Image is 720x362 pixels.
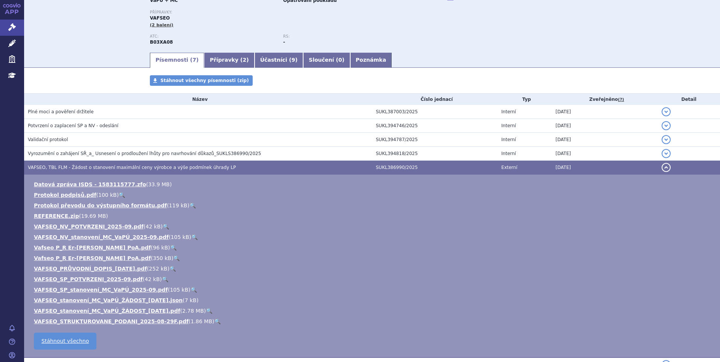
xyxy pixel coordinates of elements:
[28,165,236,170] span: VAFSEO, TBL FLM - Žádost o stanovení maximální ceny výrobce a výše podmínek úhrady LP
[34,213,79,219] a: REFERENCE.zip
[34,202,167,208] a: Protokol převodu do výstupního formátu.pdf
[149,266,168,272] span: 252 kB
[150,23,174,27] span: (2 balení)
[145,276,160,282] span: 42 kB
[658,94,720,105] th: Detail
[255,53,303,68] a: Účastníci (9)
[372,147,497,161] td: SUKL394818/2025
[169,266,176,272] a: 🔍
[34,333,96,350] a: Stáhnout všechno
[34,181,146,187] a: Datová zpráva ISDS - 1583115777.zfo
[189,202,196,208] a: 🔍
[34,297,712,304] li: ( )
[372,133,497,147] td: SUKL394787/2025
[150,40,173,45] strong: VADADUSTAT
[501,137,516,142] span: Interní
[171,234,189,240] span: 105 kB
[662,107,671,116] button: detail
[28,137,68,142] span: Validační protokol
[552,147,657,161] td: [DATE]
[34,297,183,303] a: VAFSEO_stanovení_MC_VaPÚ_ŽÁDOST_[DATE].json
[372,105,497,119] td: SUKL387003/2025
[618,97,624,102] abbr: (?)
[552,161,657,175] td: [DATE]
[34,245,151,251] a: Vafseo P_R Er-[PERSON_NAME] PoA.pdf
[34,244,712,251] li: ( )
[214,318,221,324] a: 🔍
[192,57,196,63] span: 7
[28,109,94,114] span: Plné moci a pověření držitele
[162,276,168,282] a: 🔍
[552,94,657,105] th: Zveřejněno
[662,163,671,172] button: detail
[552,133,657,147] td: [DATE]
[169,202,188,208] span: 119 kB
[146,224,161,230] span: 42 kB
[34,287,168,293] a: VAFSEO_SP_stanovení_MC_VaPÚ_2025-09.pdf
[34,318,712,325] li: ( )
[34,223,712,230] li: ( )
[34,202,712,209] li: ( )
[243,57,247,63] span: 2
[204,53,254,68] a: Přípravky (2)
[81,213,106,219] span: 19.69 MB
[153,255,171,261] span: 350 kB
[173,255,180,261] a: 🔍
[34,265,712,272] li: ( )
[283,34,409,39] p: RS:
[119,192,125,198] a: 🔍
[34,275,712,283] li: ( )
[34,224,143,230] a: VAFSEO_NV_POTVRZENI_2025-09.pdf
[497,94,552,105] th: Typ
[153,245,168,251] span: 96 kB
[24,94,372,105] th: Název
[34,233,712,241] li: ( )
[662,121,671,130] button: detail
[34,192,96,198] a: Protokol podpisů.pdf
[150,53,204,68] a: Písemnosti (7)
[303,53,350,68] a: Sloučení (0)
[28,123,118,128] span: Potvrzení o zaplacení SP a NV - odeslání
[372,161,497,175] td: SUKL386990/2025
[662,149,671,158] button: detail
[150,34,276,39] p: ATC:
[34,286,712,294] li: ( )
[191,318,212,324] span: 1.86 MB
[372,94,497,105] th: Číslo jednací
[34,191,712,199] li: ( )
[185,297,197,303] span: 7 kB
[34,318,189,324] a: VAFSEO_STRUKTUROVANE_PODANI_2025-08-29F.pdf
[283,40,285,45] strong: -
[182,308,204,314] span: 2.78 MB
[34,181,712,188] li: ( )
[170,287,188,293] span: 105 kB
[501,123,516,128] span: Interní
[501,165,517,170] span: Externí
[98,192,117,198] span: 100 kB
[34,266,147,272] a: VAFSEO_PRŮVODNÍ_DOPIS_[DATE].pdf
[206,308,212,314] a: 🔍
[191,234,198,240] a: 🔍
[350,53,392,68] a: Poznámka
[34,212,712,220] li: ( )
[191,287,197,293] a: 🔍
[34,307,712,315] li: ( )
[552,105,657,119] td: [DATE]
[34,234,169,240] a: VAFSEO_NV_stanovení_MC_VaPÚ_2025-09.pdf
[150,15,170,21] span: VAFSEO
[28,151,261,156] span: Vyrozumění o zahájení SŘ_a_ Usnesení o prodloužení lhůty pro navrhování důkazů_SUKLS386990/2025
[662,135,671,144] button: detail
[552,119,657,133] td: [DATE]
[34,255,151,261] a: Vafseo P_R Er-[PERSON_NAME] PoA.pdf
[150,75,253,86] a: Stáhnout všechny písemnosti (zip)
[170,245,177,251] a: 🔍
[148,181,169,187] span: 33.9 MB
[34,254,712,262] li: ( )
[34,276,143,282] a: VAFSEO_SP_POTVRZENI_2025-09.pdf
[160,78,249,83] span: Stáhnout všechny písemnosti (zip)
[163,224,169,230] a: 🔍
[338,57,342,63] span: 0
[150,10,416,15] p: Přípravky:
[291,57,295,63] span: 9
[501,151,516,156] span: Interní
